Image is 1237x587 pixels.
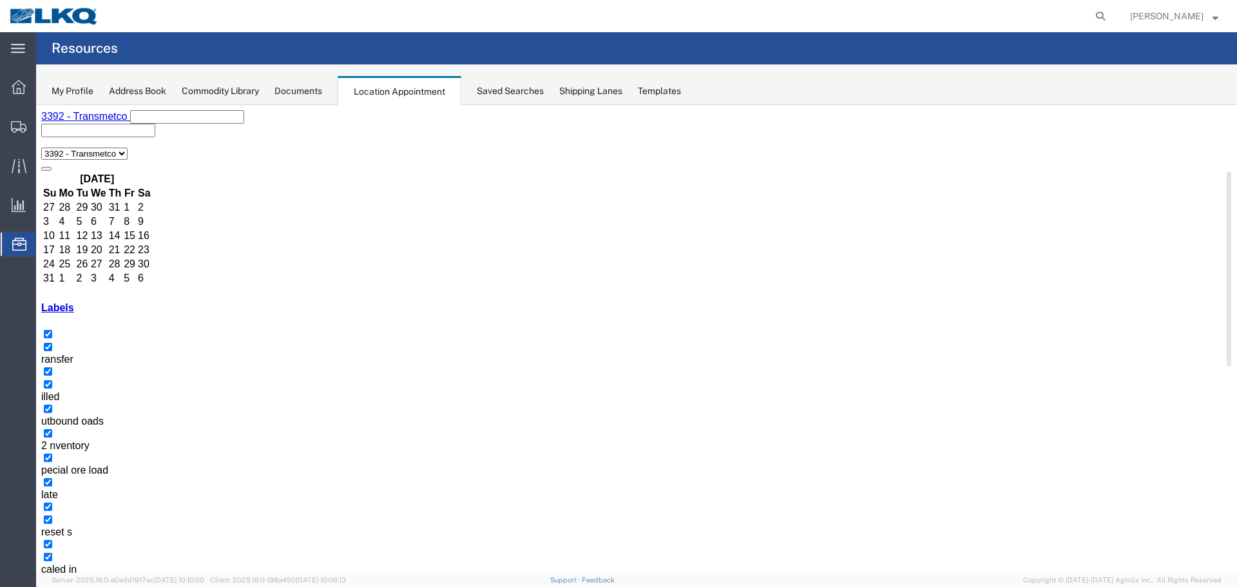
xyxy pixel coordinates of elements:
[36,105,1237,573] iframe: FS Legacy Container
[274,84,322,98] div: Documents
[296,576,346,584] span: [DATE] 10:06:13
[9,6,99,26] img: logo
[54,110,71,123] td: 6
[6,153,21,166] td: 24
[6,167,21,180] td: 31
[40,139,53,151] td: 19
[87,139,100,151] td: 22
[40,167,53,180] td: 2
[22,153,38,166] td: 25
[22,167,38,180] td: 1
[101,139,115,151] td: 23
[1129,8,1219,24] button: [PERSON_NAME]
[5,311,68,322] span: utbound oads
[5,384,22,395] span: late
[52,32,118,64] h4: Resources
[477,84,544,98] div: Saved Searches
[582,576,615,584] a: Feedback
[8,238,16,246] input: ransfer
[40,110,53,123] td: 5
[5,197,38,208] a: Labels
[8,300,16,308] input: utbound oads
[5,421,36,432] span: reset s
[109,84,166,98] div: Address Book
[182,84,259,98] div: Commodity Library
[52,84,93,98] div: My Profile
[72,139,86,151] td: 21
[72,153,86,166] td: 28
[8,373,16,381] input: late
[5,286,23,297] span: illed
[8,349,16,357] input: pecial ore load
[1130,9,1203,23] span: William Haney
[8,275,16,284] input: illed
[87,124,100,137] td: 15
[550,576,582,584] a: Support
[54,153,71,166] td: 27
[8,410,16,419] input: reset s
[101,124,115,137] td: 16
[72,110,86,123] td: 7
[5,335,53,346] span: 2 nventory
[8,324,16,332] input: 2 nventory
[5,249,37,260] span: ransfer
[40,124,53,137] td: 12
[638,84,681,98] div: Templates
[338,76,461,106] div: Location Appointment
[6,139,21,151] td: 17
[6,124,21,137] td: 10
[40,153,53,166] td: 26
[72,124,86,137] td: 14
[54,124,71,137] td: 13
[52,576,204,584] span: Server: 2025.18.0-a0edd1917ac
[5,360,72,370] span: pecial ore load
[101,110,115,123] td: 9
[559,84,622,98] div: Shipping Lanes
[54,167,71,180] td: 3
[87,167,100,180] td: 5
[22,139,38,151] td: 18
[54,139,71,151] td: 20
[8,448,16,456] input: caled in
[210,576,346,584] span: Client: 2025.18.0-198a450
[87,110,100,123] td: 8
[154,576,204,584] span: [DATE] 10:10:00
[22,124,38,137] td: 11
[101,167,115,180] td: 6
[72,167,86,180] td: 4
[1023,575,1222,586] span: Copyright © [DATE]-[DATE] Agistix Inc., All Rights Reserved
[5,459,41,470] span: caled in
[101,153,115,166] td: 30
[87,153,100,166] td: 29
